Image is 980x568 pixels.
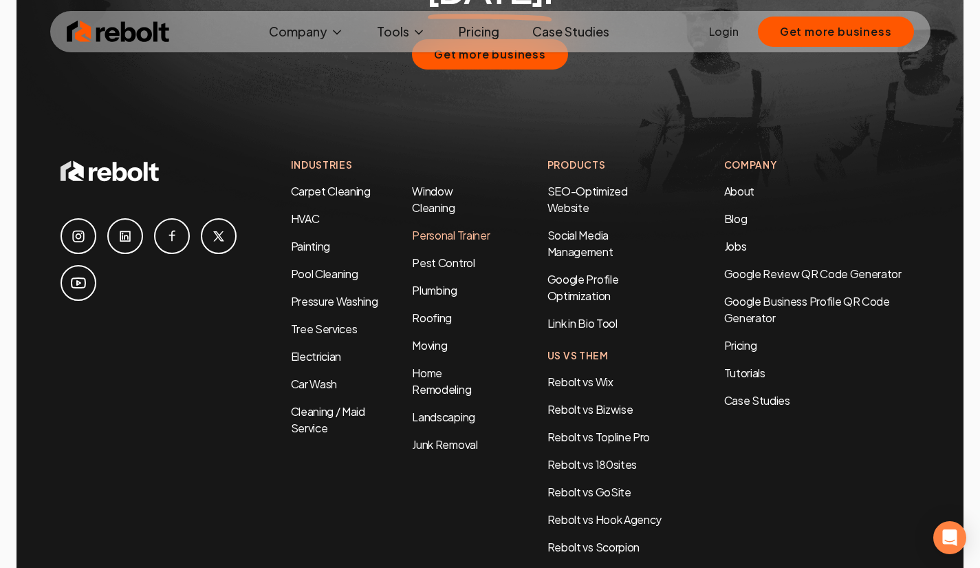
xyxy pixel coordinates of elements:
h4: Industries [291,158,492,172]
a: Rebolt vs Scorpion [547,540,640,554]
a: Social Media Management [547,228,613,259]
a: Login [709,23,739,40]
a: Electrician [291,349,341,364]
a: Rebolt vs Hook Agency [547,512,662,527]
a: Pest Control [412,255,475,270]
a: Cleaning / Maid Service [291,404,365,435]
a: Link in Bio Tool [547,316,618,330]
a: Jobs [724,239,747,253]
a: Tree Services [291,322,358,336]
button: Get more business [758,17,914,47]
a: Carpet Cleaning [291,184,371,198]
button: Get more business [412,39,568,70]
a: Case Studies [724,392,919,409]
a: SEO-Optimized Website [547,184,628,215]
a: HVAC [291,211,320,226]
a: Rebolt vs Bizwise [547,402,633,417]
img: Rebolt Logo [67,18,170,45]
a: Google Profile Optimization [547,272,619,303]
button: Company [258,18,355,45]
a: Pool Cleaning [291,266,358,281]
h4: Us Vs Them [547,348,669,363]
a: Plumbing [412,283,457,297]
a: Pressure Washing [291,294,378,308]
a: Home Remodeling [412,366,471,397]
a: Moving [412,338,447,353]
a: Pricing [724,337,919,354]
a: Landscaping [412,410,475,424]
a: Rebolt vs Topline Pro [547,430,650,444]
a: Personal Trainer [412,228,490,242]
h4: Products [547,158,669,172]
a: Case Studies [521,18,620,45]
a: Car Wash [291,377,337,391]
a: Painting [291,239,330,253]
a: Google Business Profile QR Code Generator [724,294,890,325]
button: Tools [366,18,437,45]
a: Blog [724,211,748,226]
a: Junk Removal [412,437,477,452]
div: Open Intercom Messenger [933,521,966,554]
a: Google Review QR Code Generator [724,266,902,281]
a: Tutorials [724,365,919,381]
a: Rebolt vs GoSite [547,485,631,499]
a: Rebolt vs Wix [547,375,613,389]
a: Rebolt vs 180sites [547,457,637,472]
a: About [724,184,754,198]
a: Roofing [412,311,452,325]
a: Window Cleaning [412,184,455,215]
h4: Company [724,158,919,172]
a: Pricing [448,18,510,45]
